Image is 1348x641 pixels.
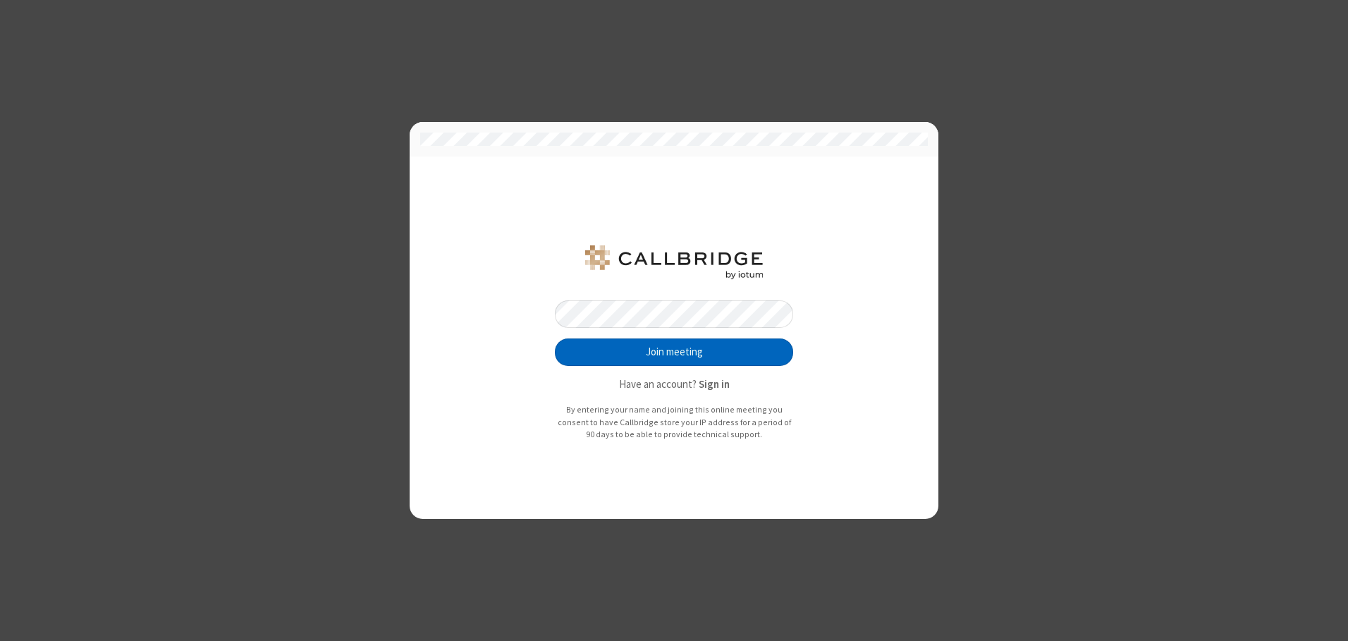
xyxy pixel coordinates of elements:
[699,377,730,391] strong: Sign in
[555,403,793,441] p: By entering your name and joining this online meeting you consent to have Callbridge store your I...
[699,377,730,393] button: Sign in
[555,377,793,393] p: Have an account?
[582,245,766,279] img: QA Selenium DO NOT DELETE OR CHANGE
[555,338,793,367] button: Join meeting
